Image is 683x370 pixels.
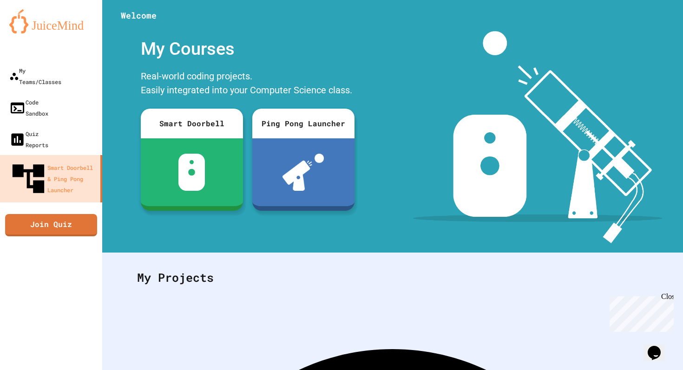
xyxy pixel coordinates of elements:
[252,109,355,138] div: Ping Pong Launcher
[178,154,205,191] img: sdb-white.svg
[606,292,674,332] iframe: chat widget
[413,31,662,243] img: banner-image-my-projects.png
[5,214,97,236] a: Join Quiz
[644,333,674,361] iframe: chat widget
[9,65,61,87] div: My Teams/Classes
[9,97,48,119] div: Code Sandbox
[9,128,48,150] div: Quiz Reports
[9,9,93,33] img: logo-orange.svg
[136,67,359,102] div: Real-world coding projects. Easily integrated into your Computer Science class.
[282,154,324,191] img: ppl-with-ball.png
[4,4,64,59] div: Chat with us now!Close
[136,31,359,67] div: My Courses
[141,109,243,138] div: Smart Doorbell
[128,260,657,296] div: My Projects
[9,160,97,198] div: Smart Doorbell & Ping Pong Launcher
